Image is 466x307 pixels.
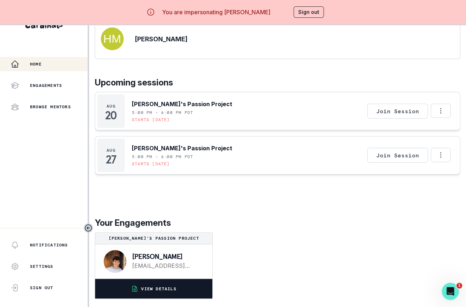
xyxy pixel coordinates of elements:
p: Sign Out [30,285,53,291]
p: 20 [105,112,117,119]
img: svg [101,27,124,50]
span: 1 [456,283,462,288]
iframe: Intercom live chat [442,283,459,300]
p: [PERSON_NAME]'s Passion Project [132,100,232,108]
p: Your Engagements [95,217,460,229]
p: Starts [DATE] [132,161,170,167]
p: Upcoming sessions [95,76,460,89]
p: 5:00 PM - 6:00 PM PDT [132,154,193,160]
button: Join Session [367,104,428,119]
button: Join Session [367,148,428,163]
p: [PERSON_NAME]'s Passion Project [132,144,232,152]
p: You are impersonating [PERSON_NAME] [162,8,270,16]
p: Aug [107,147,115,153]
a: [EMAIL_ADDRESS][DOMAIN_NAME] [132,261,201,270]
button: Sign out [294,6,324,18]
p: VIEW DETAILS [141,286,176,292]
button: Options [431,104,451,118]
p: Notifications [30,242,68,248]
p: Home [30,61,42,67]
p: [PERSON_NAME]'s Passion Project [98,235,209,241]
button: VIEW DETAILS [95,279,212,298]
p: Starts [DATE] [132,117,170,123]
p: Aug [107,103,115,109]
button: Toggle sidebar [84,223,93,233]
p: 27 [106,156,116,163]
p: [PERSON_NAME] [135,34,187,44]
p: 5:00 PM - 6:00 PM PDT [132,110,193,115]
p: Browse Mentors [30,104,71,110]
p: Engagements [30,83,62,88]
p: Settings [30,264,53,269]
p: [PERSON_NAME] [132,253,201,260]
button: Options [431,148,451,162]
